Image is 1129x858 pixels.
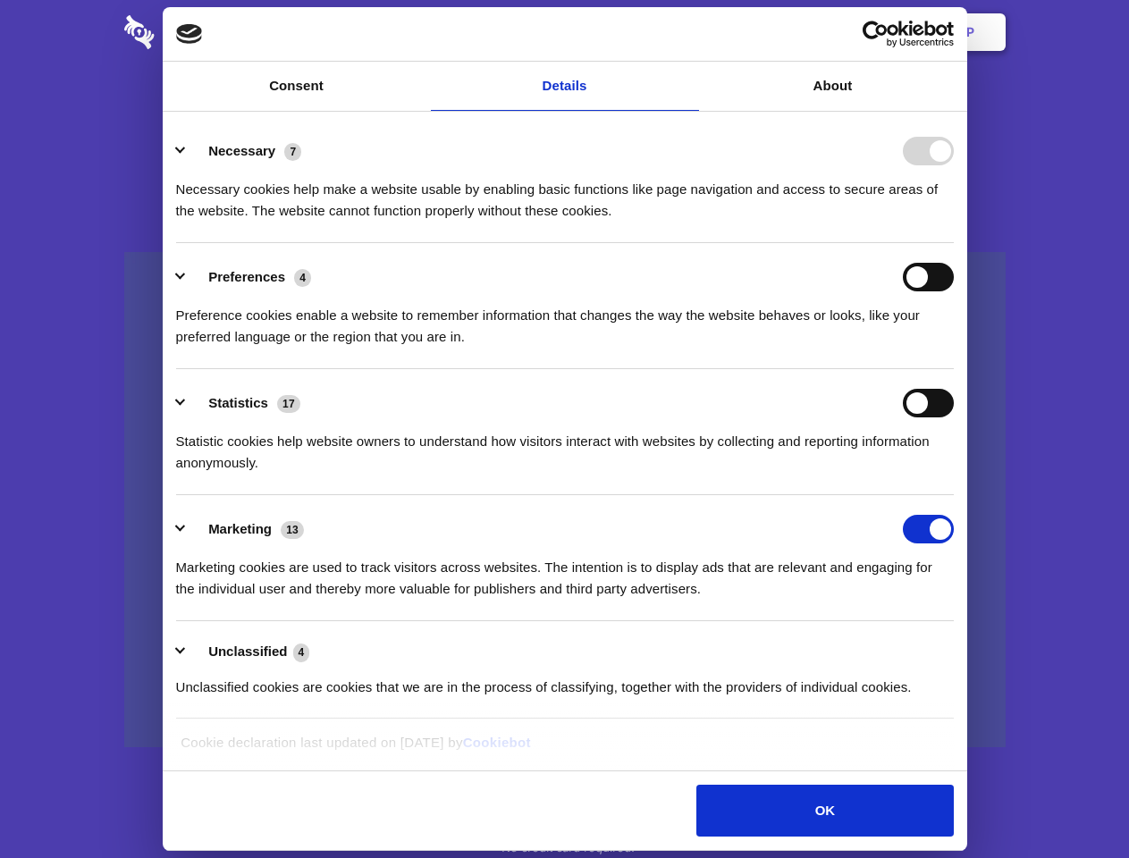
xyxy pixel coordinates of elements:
a: Consent [163,62,431,111]
div: Marketing cookies are used to track visitors across websites. The intention is to display ads tha... [176,543,954,600]
img: logo-wordmark-white-trans-d4663122ce5f474addd5e946df7df03e33cb6a1c49d2221995e7729f52c070b2.svg [124,15,277,49]
img: logo [176,24,203,44]
h1: Eliminate Slack Data Loss. [124,80,1006,145]
button: Statistics (17) [176,389,312,417]
label: Marketing [208,521,272,536]
button: Unclassified (4) [176,641,321,663]
div: Statistic cookies help website owners to understand how visitors interact with websites by collec... [176,417,954,474]
span: 13 [281,521,304,539]
a: Pricing [525,4,602,60]
a: Contact [725,4,807,60]
a: Details [431,62,699,111]
h4: Auto-redaction of sensitive data, encrypted data sharing and self-destructing private chats. Shar... [124,163,1006,222]
a: Login [811,4,889,60]
a: Usercentrics Cookiebot - opens in a new window [797,21,954,47]
button: Preferences (4) [176,263,323,291]
span: 4 [293,643,310,661]
button: Marketing (13) [176,515,316,543]
button: OK [696,785,953,837]
div: Preference cookies enable a website to remember information that changes the way the website beha... [176,291,954,348]
a: Cookiebot [463,735,531,750]
div: Cookie declaration last updated on [DATE] by [167,732,962,767]
label: Necessary [208,143,275,158]
span: 17 [277,395,300,413]
label: Statistics [208,395,268,410]
div: Necessary cookies help make a website usable by enabling basic functions like page navigation and... [176,165,954,222]
label: Preferences [208,269,285,284]
a: About [699,62,967,111]
button: Necessary (7) [176,137,313,165]
span: 7 [284,143,301,161]
iframe: Drift Widget Chat Controller [1040,769,1108,837]
a: Wistia video thumbnail [124,252,1006,748]
span: 4 [294,269,311,287]
div: Unclassified cookies are cookies that we are in the process of classifying, together with the pro... [176,663,954,698]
